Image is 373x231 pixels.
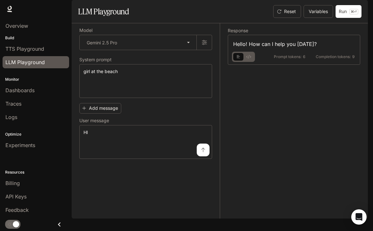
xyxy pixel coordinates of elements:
[351,209,367,225] div: Open Intercom Messenger
[79,57,112,62] p: System prompt
[233,52,254,62] div: basic tabs example
[87,39,117,46] p: Gemini 2.5 Pro
[349,9,358,14] p: ⌘⏎
[79,118,109,123] p: User message
[273,5,301,18] button: Reset
[336,5,361,18] button: Run⌘⏎
[78,5,129,18] h1: LLM Playground
[303,55,306,59] span: 6
[274,55,302,59] span: Prompt tokens:
[352,55,355,59] span: 9
[304,5,333,18] button: Variables
[79,28,92,33] p: Model
[79,103,121,114] button: Add message
[316,55,351,59] span: Completion tokens:
[233,40,355,48] div: Hello! How can I help you [DATE]?
[228,28,360,33] h5: Response
[80,35,196,50] div: Gemini 2.5 Pro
